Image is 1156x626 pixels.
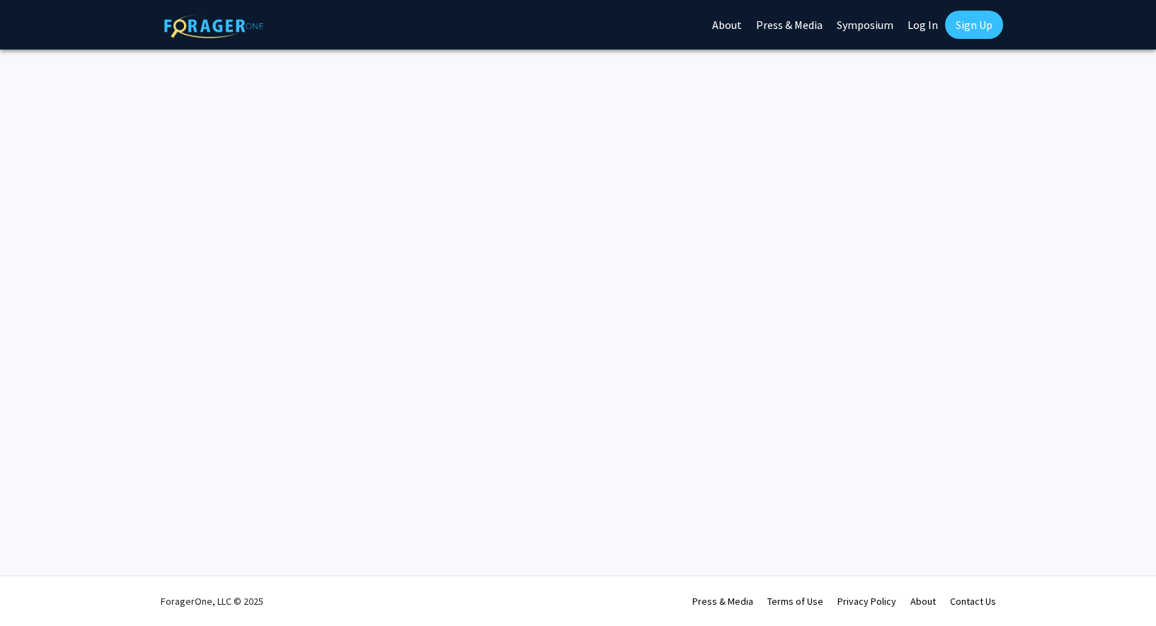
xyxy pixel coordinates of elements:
[692,595,753,608] a: Press & Media
[950,595,996,608] a: Contact Us
[164,13,263,38] img: ForagerOne Logo
[910,595,936,608] a: About
[161,576,263,626] div: ForagerOne, LLC © 2025
[945,11,1003,39] a: Sign Up
[837,595,896,608] a: Privacy Policy
[767,595,823,608] a: Terms of Use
